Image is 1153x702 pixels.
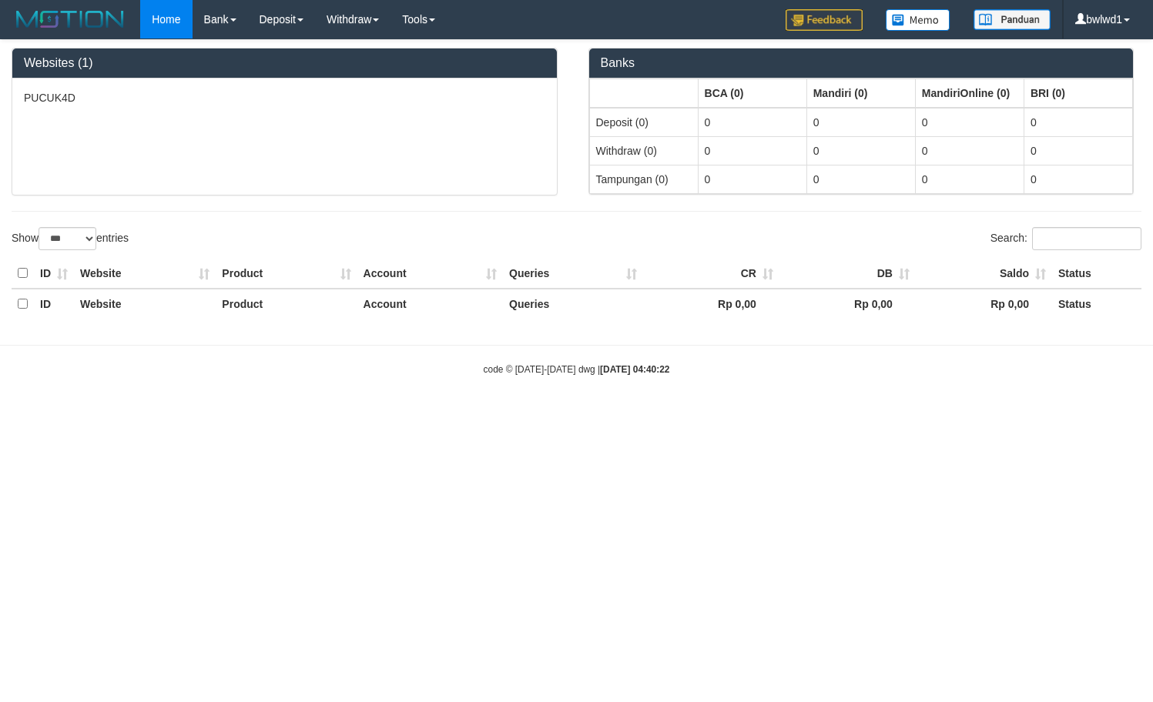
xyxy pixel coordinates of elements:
[698,165,806,193] td: 0
[786,9,863,31] img: Feedback.jpg
[643,289,779,319] th: Rp 0,00
[24,90,545,105] p: PUCUK4D
[916,259,1052,289] th: Saldo
[698,108,806,137] td: 0
[806,136,915,165] td: 0
[779,289,916,319] th: Rp 0,00
[34,289,74,319] th: ID
[990,227,1141,250] label: Search:
[806,108,915,137] td: 0
[357,259,504,289] th: Account
[503,259,643,289] th: Queries
[1024,108,1132,137] td: 0
[806,79,915,108] th: Group: activate to sort column ascending
[589,165,698,193] td: Tampungan (0)
[503,289,643,319] th: Queries
[357,289,504,319] th: Account
[216,259,357,289] th: Product
[915,165,1024,193] td: 0
[589,136,698,165] td: Withdraw (0)
[1032,227,1141,250] input: Search:
[1052,289,1141,319] th: Status
[806,165,915,193] td: 0
[915,136,1024,165] td: 0
[1024,165,1132,193] td: 0
[589,108,698,137] td: Deposit (0)
[916,289,1052,319] th: Rp 0,00
[974,9,1051,30] img: panduan.png
[12,8,129,31] img: MOTION_logo.png
[1024,136,1132,165] td: 0
[1052,259,1141,289] th: Status
[643,259,779,289] th: CR
[216,289,357,319] th: Product
[1024,79,1132,108] th: Group: activate to sort column ascending
[698,79,806,108] th: Group: activate to sort column ascending
[34,259,74,289] th: ID
[698,136,806,165] td: 0
[886,9,950,31] img: Button%20Memo.svg
[915,108,1024,137] td: 0
[24,56,545,70] h3: Websites (1)
[74,289,216,319] th: Website
[915,79,1024,108] th: Group: activate to sort column ascending
[39,227,96,250] select: Showentries
[484,364,670,375] small: code © [DATE]-[DATE] dwg |
[589,79,698,108] th: Group: activate to sort column ascending
[74,259,216,289] th: Website
[12,227,129,250] label: Show entries
[601,56,1122,70] h3: Banks
[779,259,916,289] th: DB
[600,364,669,375] strong: [DATE] 04:40:22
